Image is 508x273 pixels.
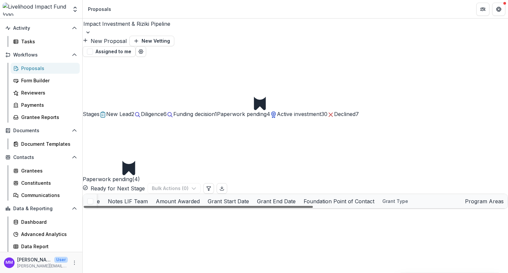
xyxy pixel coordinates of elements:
[21,218,74,225] div: Dashboard
[104,197,152,205] div: Notes LIF Team
[476,3,489,16] button: Partners
[461,197,508,205] div: Program Areas
[21,114,74,121] div: Grantee Reports
[461,194,508,208] div: Program Areas
[3,50,80,60] button: Open Workflows
[203,183,214,194] button: Edit table settings
[334,111,356,117] span: Declined
[253,194,300,208] div: Grant End Date
[204,194,253,208] div: Grant Start Date
[21,179,74,186] div: Constituents
[21,243,74,250] div: Data Report
[134,110,167,118] button: Diligence6
[167,110,217,118] button: Funding decision1
[129,36,174,46] button: New Vetting
[378,194,461,208] div: Grant Type
[21,140,74,147] div: Document Templates
[17,256,52,263] p: [PERSON_NAME]
[321,111,327,117] span: 30
[21,38,74,45] div: Tasks
[21,89,74,96] div: Reviewers
[300,197,378,205] div: Foundation Point of Contact
[21,77,74,84] div: Form Builder
[173,111,215,117] span: Funding decision
[11,138,80,149] a: Document Templates
[104,194,152,208] div: Notes LIF Team
[13,206,69,212] span: Data & Reporting
[13,155,69,160] span: Contacts
[131,111,134,117] span: 2
[83,37,127,45] button: New Proposal
[3,203,80,214] button: Open Data & Reporting
[11,99,80,110] a: Payments
[11,241,80,252] a: Data Report
[13,25,69,31] span: Activity
[85,4,114,14] nav: breadcrumb
[356,111,359,117] span: 7
[163,111,167,117] span: 6
[13,128,69,134] span: Documents
[217,183,227,194] button: Export table data
[11,63,80,74] a: Proposals
[11,75,80,86] a: Form Builder
[83,46,136,57] button: Assigned to me
[277,111,321,117] span: Active investment
[11,229,80,240] a: Advanced Analytics
[88,6,111,13] div: Proposals
[11,216,80,227] a: Dashboard
[300,194,378,208] div: Foundation Point of Contact
[6,260,13,265] div: Miriam Mwangi
[215,111,217,117] span: 1
[3,152,80,163] button: Open Contacts
[21,192,74,199] div: Communications
[217,57,270,118] button: Paperwork pending4
[11,165,80,176] a: Grantees
[83,118,140,183] h2: Paperwork pending ( 4 )
[204,197,253,205] div: Grant Start Date
[21,167,74,174] div: Grantees
[492,3,505,16] button: Get Help
[83,184,145,192] button: Ready for Next Stage
[83,111,100,117] span: Stages
[11,112,80,123] a: Grantee Reports
[267,111,270,117] span: 4
[148,183,201,194] button: Bulk Actions (0)
[3,23,80,33] button: Open Activity
[3,125,80,136] button: Open Documents
[13,52,69,58] span: Workflows
[21,101,74,108] div: Payments
[253,197,300,205] div: Grant End Date
[136,46,146,57] button: Open table manager
[152,197,204,205] div: Amount Awarded
[327,110,359,118] button: Declined7
[11,87,80,98] a: Reviewers
[141,111,163,117] span: Diligence
[17,263,68,269] p: [PERSON_NAME][EMAIL_ADDRESS][DOMAIN_NAME]
[11,36,80,47] a: Tasks
[152,194,204,208] div: Amount Awarded
[11,177,80,188] a: Constituents
[378,198,412,205] div: Grant Type
[11,190,80,201] a: Communications
[100,110,134,118] button: New Lead2
[217,111,267,117] span: Paperwork pending
[70,3,80,16] button: Open entity switcher
[270,110,327,118] button: Active investment30
[21,65,74,72] div: Proposals
[54,257,68,263] p: User
[3,3,68,16] img: Livelihood Impact Fund logo
[106,111,131,117] span: New Lead
[70,259,78,267] button: More
[21,231,74,238] div: Advanced Analytics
